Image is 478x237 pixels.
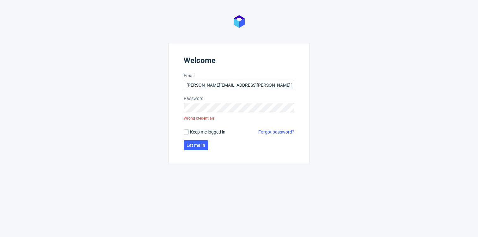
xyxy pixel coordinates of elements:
[184,140,208,150] button: Let me in
[184,72,294,79] label: Email
[187,143,205,147] span: Let me in
[184,56,294,67] header: Welcome
[190,129,225,135] span: Keep me logged in
[184,80,294,90] input: you@youremail.com
[184,95,294,102] label: Password
[258,129,294,135] a: Forgot password?
[184,113,215,124] div: Wrong credentials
